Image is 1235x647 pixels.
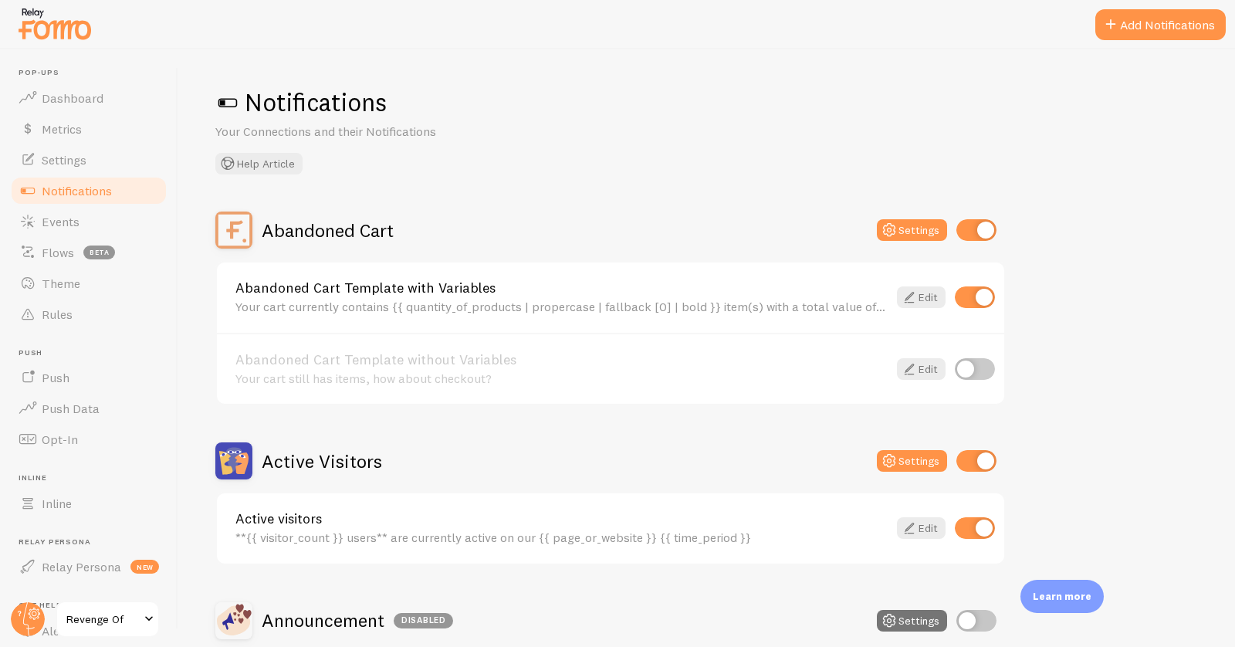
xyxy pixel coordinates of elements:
[235,281,888,295] a: Abandoned Cart Template with Variables
[215,123,586,141] p: Your Connections and their Notifications
[42,214,80,229] span: Events
[56,601,160,638] a: Revenge Of
[42,276,80,291] span: Theme
[235,530,888,544] div: **{{ visitor_count }} users** are currently active on our {{ page_or_website }} {{ time_period }}
[235,371,888,385] div: Your cart still has items, how about checkout?
[9,299,168,330] a: Rules
[262,449,382,473] h2: Active Visitors
[215,602,252,639] img: Announcement
[215,86,1198,118] h1: Notifications
[877,610,947,632] button: Settings
[42,245,74,260] span: Flows
[1020,580,1104,613] div: Learn more
[42,152,86,168] span: Settings
[9,206,168,237] a: Events
[877,450,947,472] button: Settings
[9,393,168,424] a: Push Data
[215,442,252,479] img: Active Visitors
[215,212,252,249] img: Abandoned Cart
[897,358,946,380] a: Edit
[42,432,78,447] span: Opt-In
[1033,589,1091,604] p: Learn more
[42,90,103,106] span: Dashboard
[19,68,168,78] span: Pop-ups
[9,113,168,144] a: Metrics
[9,362,168,393] a: Push
[83,246,115,259] span: beta
[66,610,140,628] span: Revenge Of
[9,175,168,206] a: Notifications
[42,559,121,574] span: Relay Persona
[42,121,82,137] span: Metrics
[262,608,453,632] h2: Announcement
[897,286,946,308] a: Edit
[215,153,303,174] button: Help Article
[9,551,168,582] a: Relay Persona new
[262,218,394,242] h2: Abandoned Cart
[235,353,888,367] a: Abandoned Cart Template without Variables
[9,268,168,299] a: Theme
[42,370,69,385] span: Push
[235,300,888,313] div: Your cart currently contains {{ quantity_of_products | propercase | fallback [0] | bold }} item(s...
[877,219,947,241] button: Settings
[16,4,93,43] img: fomo-relay-logo-orange.svg
[19,473,168,483] span: Inline
[42,496,72,511] span: Inline
[130,560,159,574] span: new
[42,307,73,322] span: Rules
[9,488,168,519] a: Inline
[9,237,168,268] a: Flows beta
[897,517,946,539] a: Edit
[42,401,100,416] span: Push Data
[19,537,168,547] span: Relay Persona
[9,424,168,455] a: Opt-In
[235,512,888,526] a: Active visitors
[19,348,168,358] span: Push
[9,144,168,175] a: Settings
[42,183,112,198] span: Notifications
[394,613,453,628] div: Disabled
[9,83,168,113] a: Dashboard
